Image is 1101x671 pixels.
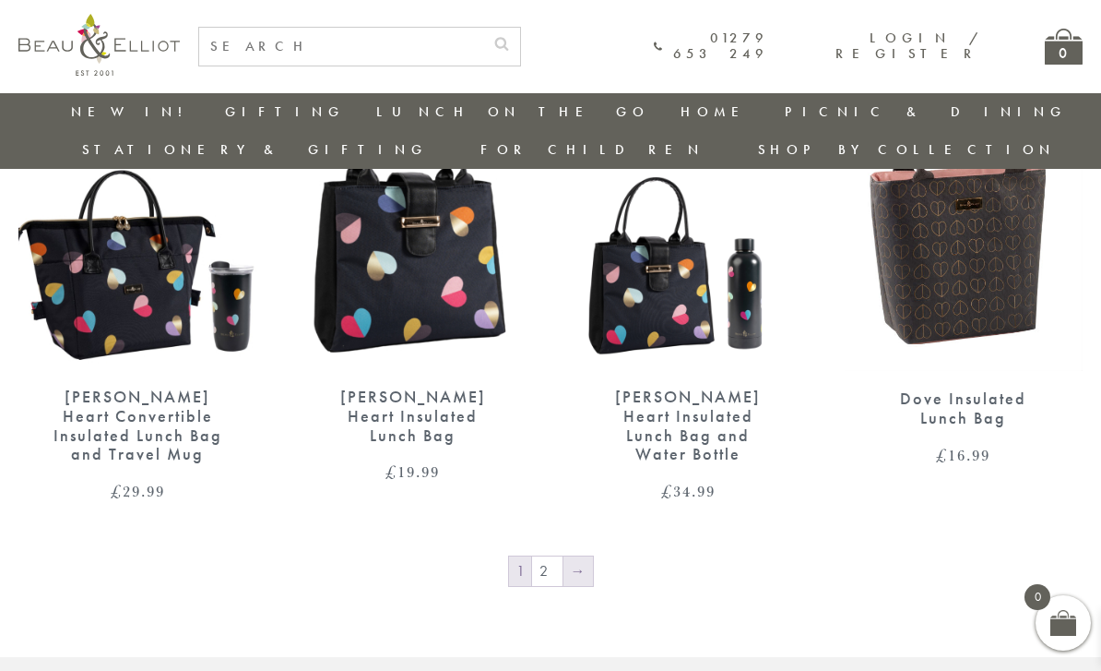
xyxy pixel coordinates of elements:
div: [PERSON_NAME] Heart Insulated Lunch Bag [326,388,501,445]
span: £ [385,461,397,483]
img: Dove Insulated Lunch Bag [845,62,1083,372]
img: Emily Heart Insulated Lunch Bag and Water Bottle [569,62,808,370]
a: Picnic & Dining [785,102,1067,121]
div: [PERSON_NAME] Heart Convertible Insulated Lunch Bag and Travel Mug [51,388,225,464]
a: For Children [480,140,704,159]
input: SEARCH [199,28,483,66]
span: £ [111,480,123,502]
a: 0 [1045,29,1083,65]
span: £ [936,444,948,466]
span: 0 [1024,584,1050,610]
bdi: 34.99 [661,480,716,502]
a: 01279 653 249 [654,30,768,63]
a: Login / Register [835,29,980,63]
div: [PERSON_NAME] Heart Insulated Lunch Bag and Water Bottle [601,388,775,464]
img: Emily Heart Insulated Lunch Bag [294,62,533,370]
img: Emily Heart Convertible Lunch Bag and Travel Mug [18,62,257,370]
bdi: 19.99 [385,461,440,483]
a: Lunch On The Go [376,102,649,121]
a: Page 2 [532,557,562,586]
span: £ [661,480,673,502]
a: Home [681,102,754,121]
img: logo [18,14,180,76]
a: → [563,557,593,586]
nav: Product Pagination [18,555,1083,592]
a: Stationery & Gifting [82,140,428,159]
a: Emily Heart Insulated Lunch Bag and Water Bottle [PERSON_NAME] Heart Insulated Lunch Bag and Wate... [569,62,808,500]
a: New in! [71,102,195,121]
bdi: 29.99 [111,480,165,502]
a: Emily Heart Convertible Lunch Bag and Travel Mug [PERSON_NAME] Heart Convertible Insulated Lunch ... [18,62,257,500]
a: Gifting [225,102,345,121]
div: Dove Insulated Lunch Bag [877,389,1051,427]
a: Emily Heart Insulated Lunch Bag [PERSON_NAME] Heart Insulated Lunch Bag £19.99 [294,62,533,481]
span: Page 1 [509,557,531,586]
bdi: 16.99 [936,444,990,466]
a: Shop by collection [758,140,1056,159]
a: Dove Insulated Lunch Bag Dove Insulated Lunch Bag £16.99 [845,62,1083,463]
